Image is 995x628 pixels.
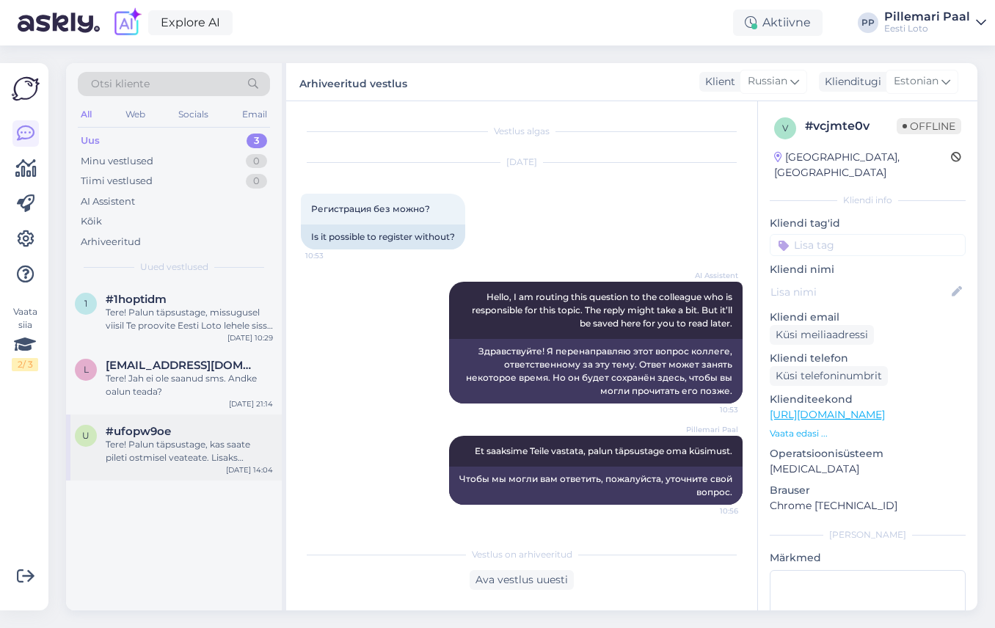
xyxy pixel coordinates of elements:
[782,123,788,134] span: v
[106,372,273,398] div: Tere! Jah ei ole saanud sms. Andke oalun teada?
[475,445,732,456] span: Et saaksime Teile vastata, palun täpsustage oma küsimust.
[894,73,938,90] span: Estonian
[106,293,167,306] span: #1hoptidm
[140,260,208,274] span: Uued vestlused
[106,306,273,332] div: Tere! Palun täpsustage, missugusel viisil Te proovite Eesti Loto lehele sisse logida ning millise...
[770,528,966,541] div: [PERSON_NAME]
[449,467,743,505] div: Чтобы мы могли вам ответить, пожалуйста, уточните свой вопрос.
[470,570,574,590] div: Ava vestlus uuesti
[226,464,273,475] div: [DATE] 14:04
[770,427,966,440] p: Vaata edasi ...
[106,359,258,372] span: Liivamagimartin@gmail.com
[301,125,743,138] div: Vestlus algas
[683,404,738,415] span: 10:53
[148,10,233,35] a: Explore AI
[12,305,38,371] div: Vaata siia
[683,424,738,435] span: Pillemari Paal
[246,174,267,189] div: 0
[239,105,270,124] div: Email
[770,262,966,277] p: Kliendi nimi
[748,73,787,90] span: Russian
[683,505,738,516] span: 10:56
[81,235,141,249] div: Arhiveeritud
[805,117,897,135] div: # vcjmte0v
[112,7,142,38] img: explore-ai
[884,11,986,34] a: Pillemari PaalEesti Loto
[106,425,171,438] span: #ufopw9oe
[123,105,148,124] div: Web
[770,216,966,231] p: Kliendi tag'id
[770,234,966,256] input: Lisa tag
[12,75,40,103] img: Askly Logo
[449,339,743,404] div: Здравствуйте! Я перенаправляю этот вопрос коллеге, ответственному за эту тему. Ответ может занять...
[84,364,89,375] span: L
[884,11,970,23] div: Pillemari Paal
[770,446,966,461] p: Operatsioonisüsteem
[229,398,273,409] div: [DATE] 21:14
[819,74,881,90] div: Klienditugi
[247,134,267,148] div: 3
[106,438,273,464] div: Tere! Palun täpsustage, kas saate pileti ostmisel veateate. Lisaks soovitame Teil kustutada veebi...
[175,105,211,124] div: Socials
[770,351,966,366] p: Kliendi telefon
[227,332,273,343] div: [DATE] 10:29
[884,23,970,34] div: Eesti Loto
[770,483,966,498] p: Brauser
[472,548,572,561] span: Vestlus on arhiveeritud
[305,250,360,261] span: 10:53
[683,270,738,281] span: AI Assistent
[81,214,102,229] div: Kõik
[770,310,966,325] p: Kliendi email
[733,10,823,36] div: Aktiivne
[770,392,966,407] p: Klienditeekond
[774,150,951,180] div: [GEOGRAPHIC_DATA], [GEOGRAPHIC_DATA]
[311,203,430,214] span: Регистрация без можно?
[770,550,966,566] p: Märkmed
[770,366,888,386] div: Küsi telefoninumbrit
[770,194,966,207] div: Kliendi info
[770,461,966,477] p: [MEDICAL_DATA]
[81,154,153,169] div: Minu vestlused
[301,156,743,169] div: [DATE]
[246,154,267,169] div: 0
[770,325,874,345] div: Küsi meiliaadressi
[472,291,735,329] span: Hello, I am routing this question to the colleague who is responsible for this topic. The reply m...
[84,298,87,309] span: 1
[301,224,465,249] div: Is it possible to register without?
[78,105,95,124] div: All
[81,194,135,209] div: AI Assistent
[770,498,966,514] p: Chrome [TECHNICAL_ID]
[81,134,100,148] div: Uus
[299,72,407,92] label: Arhiveeritud vestlus
[699,74,735,90] div: Klient
[770,284,949,300] input: Lisa nimi
[12,358,38,371] div: 2 / 3
[91,76,150,92] span: Otsi kliente
[858,12,878,33] div: PP
[82,430,90,441] span: u
[81,174,153,189] div: Tiimi vestlused
[897,118,961,134] span: Offline
[770,408,885,421] a: [URL][DOMAIN_NAME]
